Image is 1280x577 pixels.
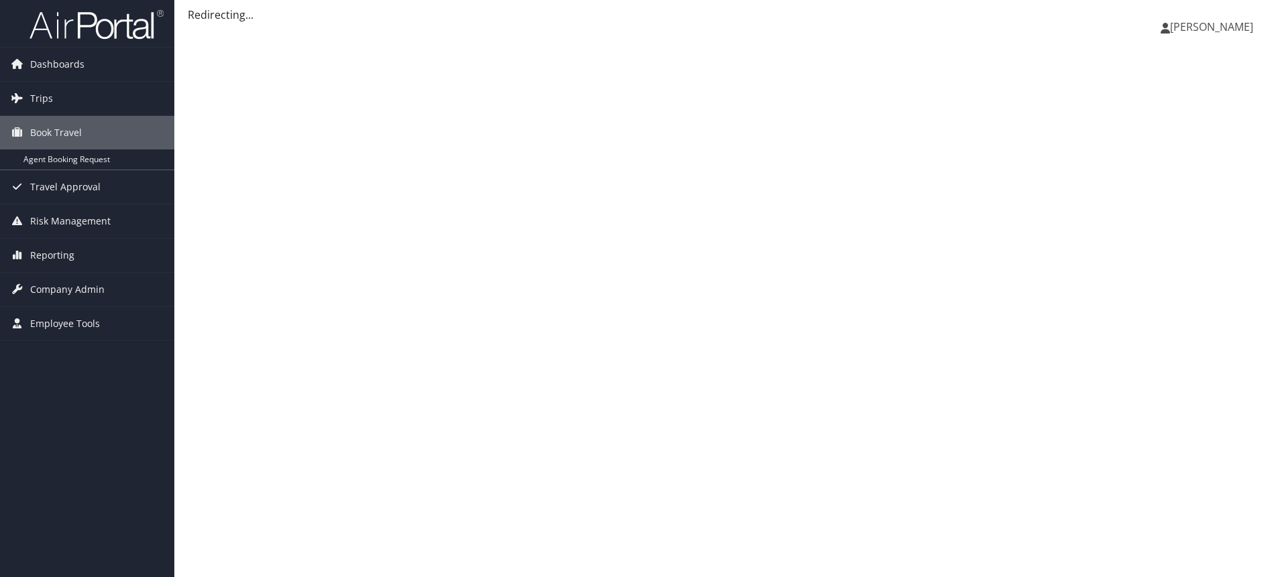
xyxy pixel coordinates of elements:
[30,9,164,40] img: airportal-logo.png
[188,7,1267,23] div: Redirecting...
[30,116,82,149] span: Book Travel
[30,48,84,81] span: Dashboards
[30,239,74,272] span: Reporting
[1170,19,1253,34] span: [PERSON_NAME]
[30,273,105,306] span: Company Admin
[1161,7,1267,47] a: [PERSON_NAME]
[30,82,53,115] span: Trips
[30,307,100,340] span: Employee Tools
[30,170,101,204] span: Travel Approval
[30,204,111,238] span: Risk Management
